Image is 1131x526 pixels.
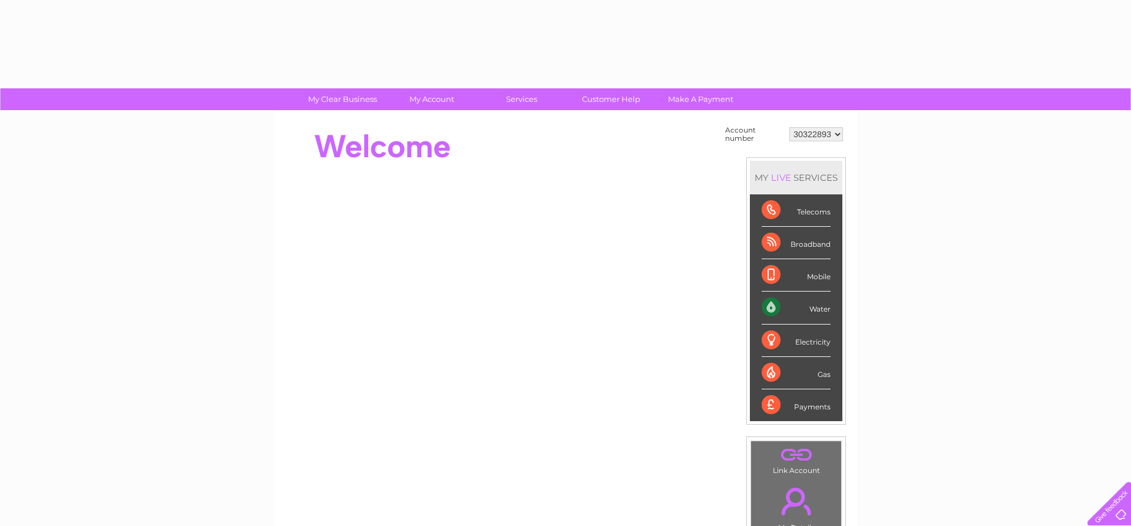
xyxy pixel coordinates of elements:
a: Services [473,88,570,110]
div: Telecoms [762,194,831,227]
div: Gas [762,357,831,389]
div: MY SERVICES [750,161,842,194]
a: . [754,444,838,465]
a: My Account [383,88,481,110]
div: Electricity [762,325,831,357]
div: Water [762,292,831,324]
a: My Clear Business [294,88,391,110]
div: LIVE [769,172,793,183]
div: Mobile [762,259,831,292]
td: Account number [722,123,786,145]
a: Customer Help [563,88,660,110]
td: Link Account [750,441,842,478]
a: . [754,481,838,522]
div: Broadband [762,227,831,259]
a: Make A Payment [652,88,749,110]
div: Payments [762,389,831,421]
